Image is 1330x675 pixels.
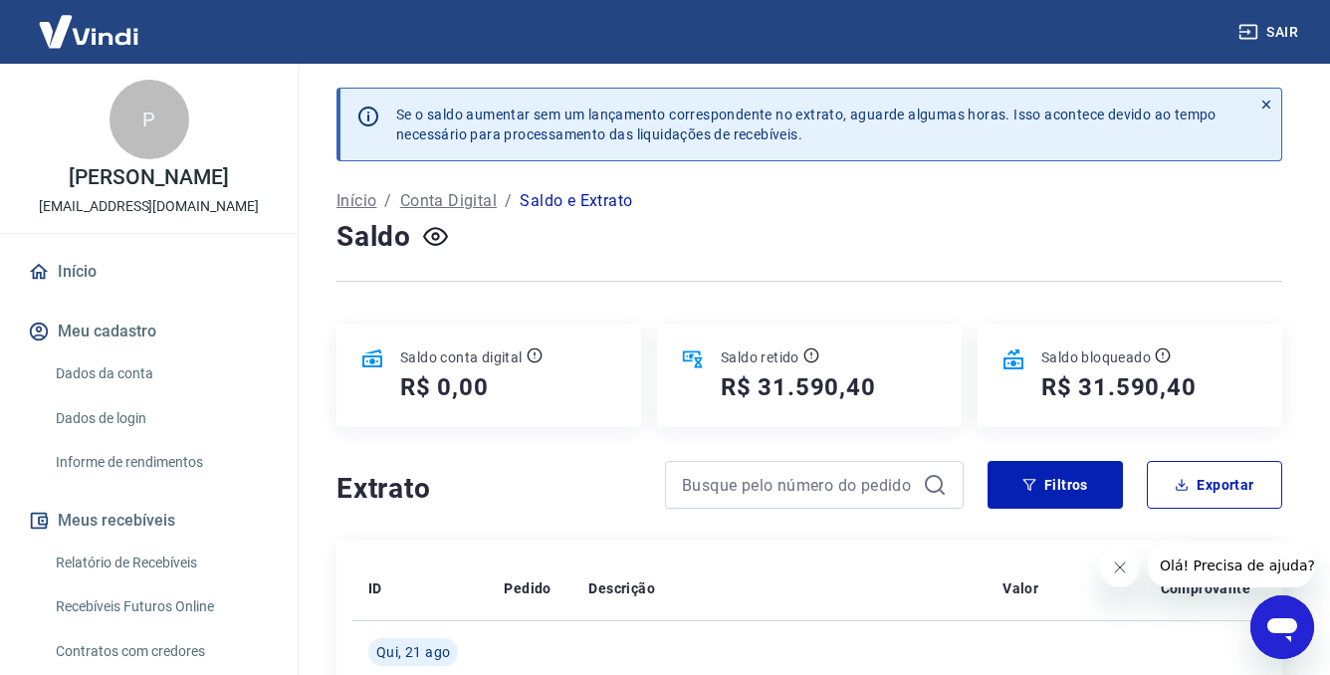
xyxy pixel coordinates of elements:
[24,499,274,543] button: Meus recebíveis
[1041,347,1151,367] p: Saldo bloqueado
[1148,544,1314,587] iframe: Mensagem da empresa
[1250,595,1314,659] iframe: Botão para abrir a janela de mensagens
[396,105,1217,144] p: Se o saldo aumentar sem um lançamento correspondente no extrato, aguarde algumas horas. Isso acon...
[520,189,632,213] p: Saldo e Extrato
[110,80,189,159] div: P
[1041,371,1197,403] h5: R$ 31.590,40
[1100,548,1140,587] iframe: Fechar mensagem
[48,442,274,483] a: Informe de rendimentos
[1234,14,1306,51] button: Sair
[376,642,450,662] span: Qui, 21 ago
[1002,578,1038,598] p: Valor
[24,250,274,294] a: Início
[336,189,376,213] a: Início
[48,398,274,439] a: Dados de login
[48,631,274,672] a: Contratos com credores
[24,310,274,353] button: Meu cadastro
[336,217,411,257] h4: Saldo
[48,543,274,583] a: Relatório de Recebíveis
[368,578,382,598] p: ID
[400,371,489,403] h5: R$ 0,00
[48,353,274,394] a: Dados da conta
[1161,578,1250,598] p: Comprovante
[384,189,391,213] p: /
[721,371,876,403] h5: R$ 31.590,40
[69,167,228,188] p: [PERSON_NAME]
[12,14,167,30] span: Olá! Precisa de ajuda?
[39,196,259,217] p: [EMAIL_ADDRESS][DOMAIN_NAME]
[988,461,1123,509] button: Filtros
[505,189,512,213] p: /
[24,1,153,62] img: Vindi
[336,469,641,509] h4: Extrato
[400,189,497,213] a: Conta Digital
[48,586,274,627] a: Recebíveis Futuros Online
[1147,461,1282,509] button: Exportar
[721,347,799,367] p: Saldo retido
[400,347,523,367] p: Saldo conta digital
[682,470,915,500] input: Busque pelo número do pedido
[588,578,655,598] p: Descrição
[504,578,551,598] p: Pedido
